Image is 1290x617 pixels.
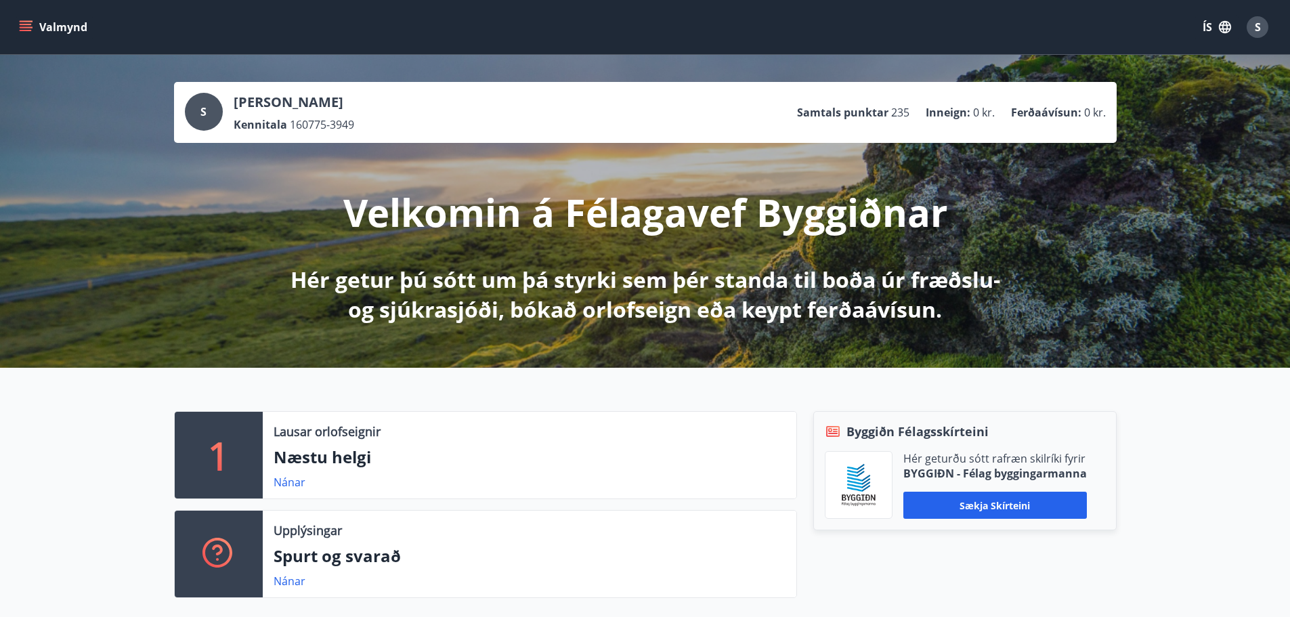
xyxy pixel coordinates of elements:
[343,186,947,238] p: Velkomin á Félagavef Byggiðnar
[903,492,1087,519] button: Sækja skírteini
[274,446,786,469] p: Næstu helgi
[1241,11,1274,43] button: S
[200,104,207,119] span: S
[926,105,970,120] p: Inneign :
[903,466,1087,481] p: BYGGIÐN - Félag byggingarmanna
[234,117,287,132] p: Kennitala
[274,545,786,568] p: Spurt og svarað
[891,105,909,120] span: 235
[290,117,354,132] span: 160775-3949
[1084,105,1106,120] span: 0 kr.
[288,265,1003,324] p: Hér getur þú sótt um þá styrki sem þér standa til boða úr fræðslu- og sjúkrasjóði, bókað orlofsei...
[797,105,888,120] p: Samtals punktar
[1255,20,1261,35] span: S
[1011,105,1081,120] p: Ferðaávísun :
[208,429,230,481] p: 1
[16,15,93,39] button: menu
[836,462,882,508] img: BKlGVmlTW1Qrz68WFGMFQUcXHWdQd7yePWMkvn3i.png
[846,423,989,440] span: Byggiðn Félagsskírteini
[274,475,305,490] a: Nánar
[274,574,305,589] a: Nánar
[1195,15,1239,39] button: ÍS
[903,451,1087,466] p: Hér geturðu sótt rafræn skilríki fyrir
[274,423,381,440] p: Lausar orlofseignir
[973,105,995,120] span: 0 kr.
[234,93,354,112] p: [PERSON_NAME]
[274,522,342,539] p: Upplýsingar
